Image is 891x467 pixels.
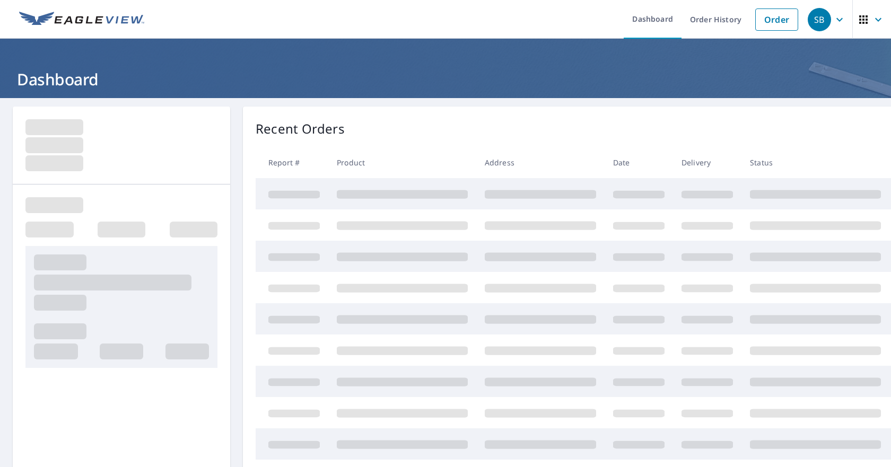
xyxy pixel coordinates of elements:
th: Delivery [673,147,741,178]
th: Address [476,147,605,178]
img: EV Logo [19,12,144,28]
a: Order [755,8,798,31]
th: Report # [256,147,328,178]
th: Date [605,147,673,178]
p: Recent Orders [256,119,345,138]
th: Status [741,147,889,178]
th: Product [328,147,476,178]
div: SB [808,8,831,31]
h1: Dashboard [13,68,878,90]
